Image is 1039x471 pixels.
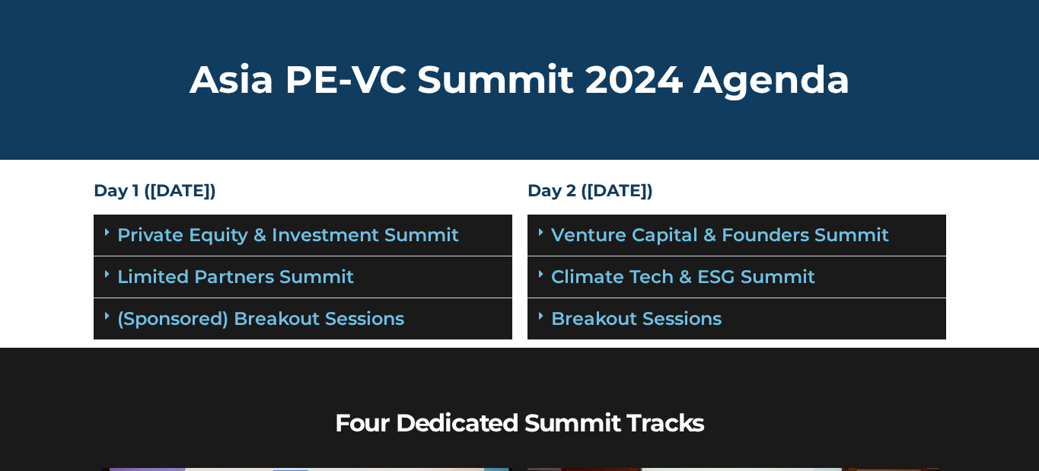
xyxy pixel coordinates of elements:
[117,224,459,246] a: Private Equity & Investment Summit
[117,266,354,288] a: Limited Partners Summit
[551,266,815,288] a: Climate Tech & ESG Summit
[551,224,889,246] a: Venture Capital & Founders​ Summit
[117,307,404,329] a: (Sponsored) Breakout Sessions
[94,183,512,199] h4: Day 1 ([DATE])
[94,61,946,99] h2: Asia PE-VC Summit 2024 Agenda
[335,408,704,438] b: Four Dedicated Summit Tracks
[527,183,946,199] h4: Day 2 ([DATE])
[551,307,722,329] a: Breakout Sessions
